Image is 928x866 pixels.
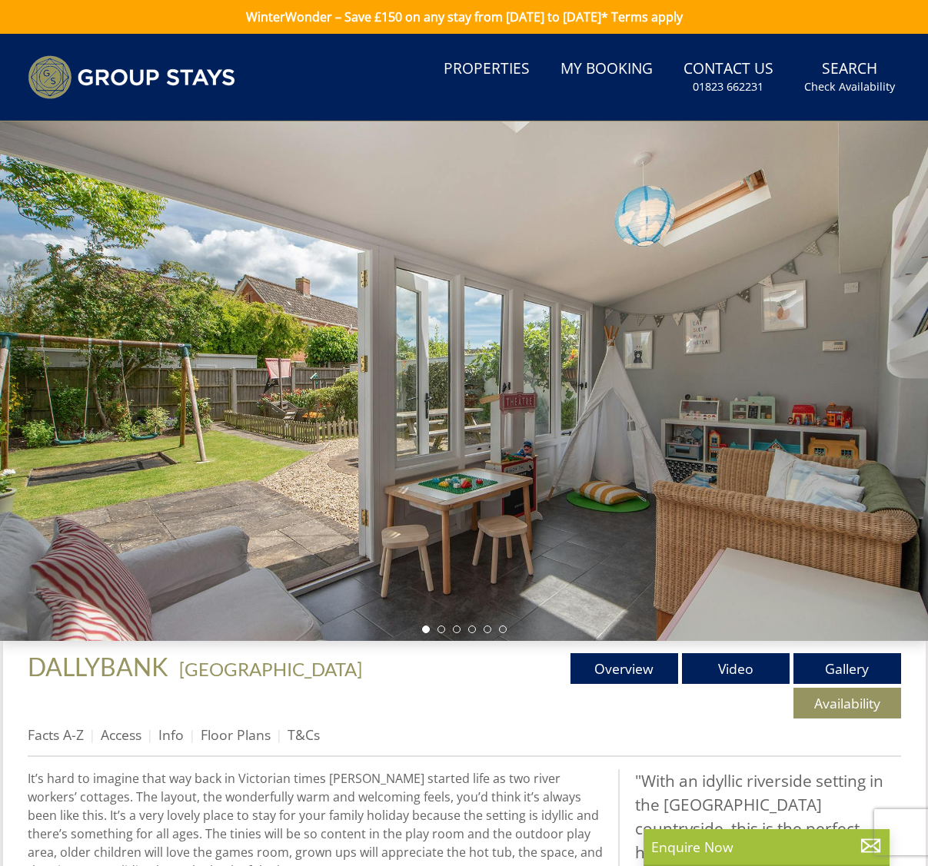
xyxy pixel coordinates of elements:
[28,652,168,682] span: DALLYBANK
[28,55,235,99] img: Group Stays
[570,653,678,684] a: Overview
[798,52,901,102] a: SearchCheck Availability
[288,725,320,744] a: T&Cs
[437,52,536,87] a: Properties
[201,725,271,744] a: Floor Plans
[179,658,362,680] a: [GEOGRAPHIC_DATA]
[173,658,362,680] span: -
[682,653,790,684] a: Video
[101,725,141,744] a: Access
[793,688,901,718] a: Availability
[793,653,901,684] a: Gallery
[28,652,173,682] a: DALLYBANK
[693,79,763,95] small: 01823 662231
[677,52,780,102] a: Contact Us01823 662231
[554,52,659,87] a: My Booking
[804,79,895,95] small: Check Availability
[28,725,84,744] a: Facts A-Z
[158,725,184,744] a: Info
[651,837,882,857] p: Enquire Now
